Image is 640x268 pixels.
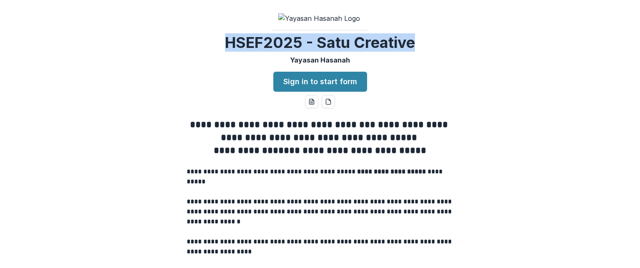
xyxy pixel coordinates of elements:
h2: HSEF2025 - Satu Creative [225,34,415,52]
img: Yayasan Hasanah Logo [278,13,362,23]
a: Sign in to start form [273,72,367,92]
button: word-download [305,95,318,108]
button: pdf-download [322,95,335,108]
p: Yayasan Hasanah [290,55,350,65]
